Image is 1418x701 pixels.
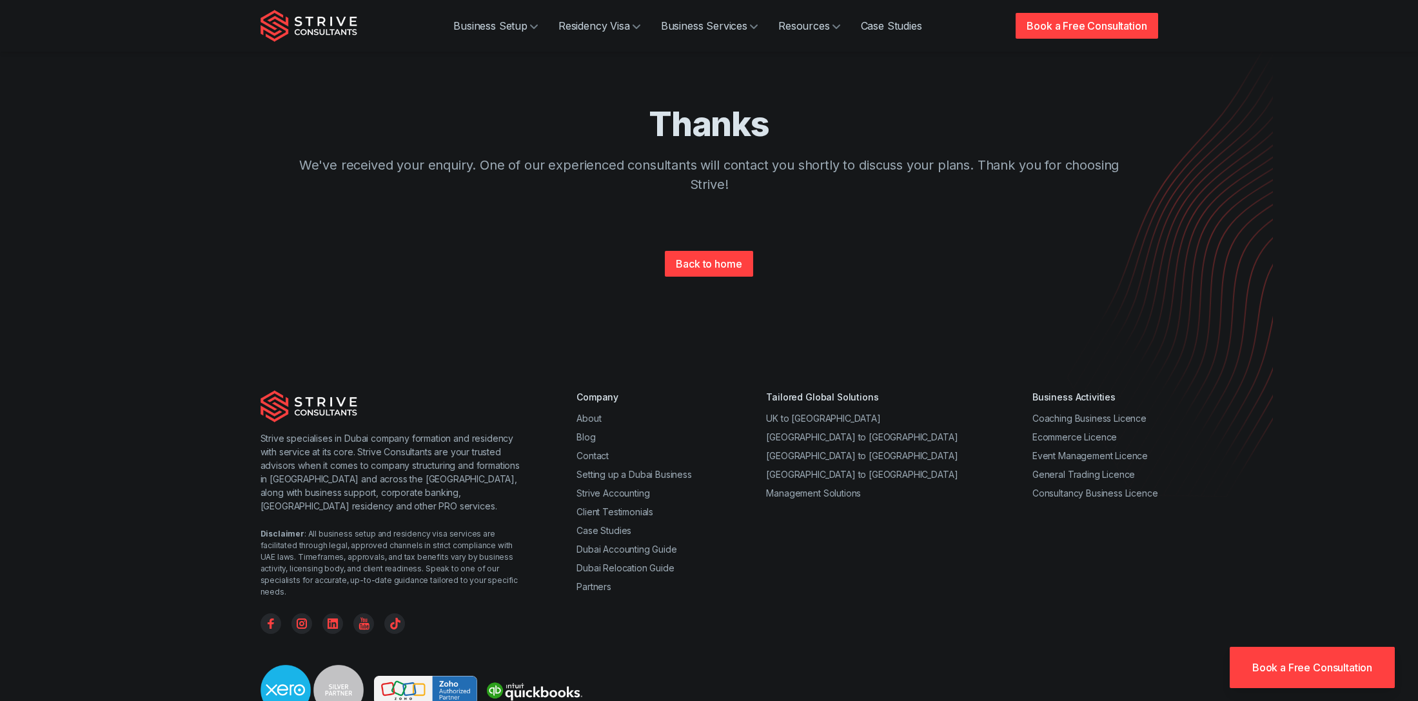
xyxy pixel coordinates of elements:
img: Strive Consultants [261,10,357,42]
a: Instagram [291,613,312,634]
a: Client Testimonials [576,506,653,517]
a: Event Management Licence [1032,450,1148,461]
a: Back to home [665,251,753,277]
div: Business Activities [1032,390,1158,404]
a: Business Services [651,13,768,39]
a: UK to [GEOGRAPHIC_DATA] [766,413,880,424]
a: Business Setup [443,13,548,39]
a: Case Studies [576,525,631,536]
a: Linkedin [322,613,343,634]
a: Consultancy Business Licence [1032,488,1158,499]
h1: Thanks [297,103,1122,145]
a: Residency Visa [548,13,651,39]
div: Company [576,390,692,404]
a: About [576,413,601,424]
a: Facebook [261,613,281,634]
a: Case Studies [851,13,932,39]
a: Management Solutions [766,488,861,499]
a: Resources [768,13,851,39]
a: General Trading Licence [1032,469,1135,480]
a: Book a Free Consultation [1230,647,1395,688]
a: Contact [576,450,609,461]
a: [GEOGRAPHIC_DATA] to [GEOGRAPHIC_DATA] [766,450,958,461]
div: : All business setup and residency visa services are facilitated through legal, approved channels... [261,528,526,598]
p: We've received your enquiry. One of our experienced consultants will contact you shortly to discu... [297,155,1122,194]
a: Setting up a Dubai Business [576,469,692,480]
a: Book a Free Consultation [1016,13,1157,39]
a: Coaching Business Licence [1032,413,1147,424]
a: Ecommerce Licence [1032,431,1117,442]
div: Tailored Global Solutions [766,390,958,404]
a: YouTube [353,613,374,634]
p: Strive specialises in Dubai company formation and residency with service at its core. Strive Cons... [261,431,526,513]
a: Dubai Relocation Guide [576,562,674,573]
strong: Disclaimer [261,529,304,538]
a: Partners [576,581,611,592]
a: [GEOGRAPHIC_DATA] to [GEOGRAPHIC_DATA] [766,469,958,480]
a: Blog [576,431,595,442]
a: Strive Accounting [576,488,649,499]
a: TikTok [384,613,405,634]
img: Strive Consultants [261,390,357,422]
a: [GEOGRAPHIC_DATA] to [GEOGRAPHIC_DATA] [766,431,958,442]
a: Dubai Accounting Guide [576,544,676,555]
